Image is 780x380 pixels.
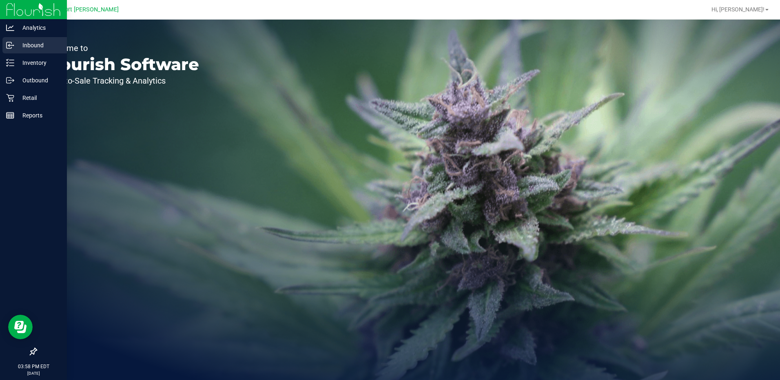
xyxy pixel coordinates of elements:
[48,6,119,13] span: New Port [PERSON_NAME]
[14,93,63,103] p: Retail
[6,24,14,32] inline-svg: Analytics
[44,56,199,73] p: Flourish Software
[4,370,63,376] p: [DATE]
[14,23,63,33] p: Analytics
[4,363,63,370] p: 03:58 PM EDT
[14,40,63,50] p: Inbound
[6,76,14,84] inline-svg: Outbound
[14,75,63,85] p: Outbound
[6,41,14,49] inline-svg: Inbound
[8,315,33,339] iframe: Resource center
[6,111,14,119] inline-svg: Reports
[6,59,14,67] inline-svg: Inventory
[14,110,63,120] p: Reports
[6,94,14,102] inline-svg: Retail
[44,44,199,52] p: Welcome to
[711,6,764,13] span: Hi, [PERSON_NAME]!
[14,58,63,68] p: Inventory
[44,77,199,85] p: Seed-to-Sale Tracking & Analytics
